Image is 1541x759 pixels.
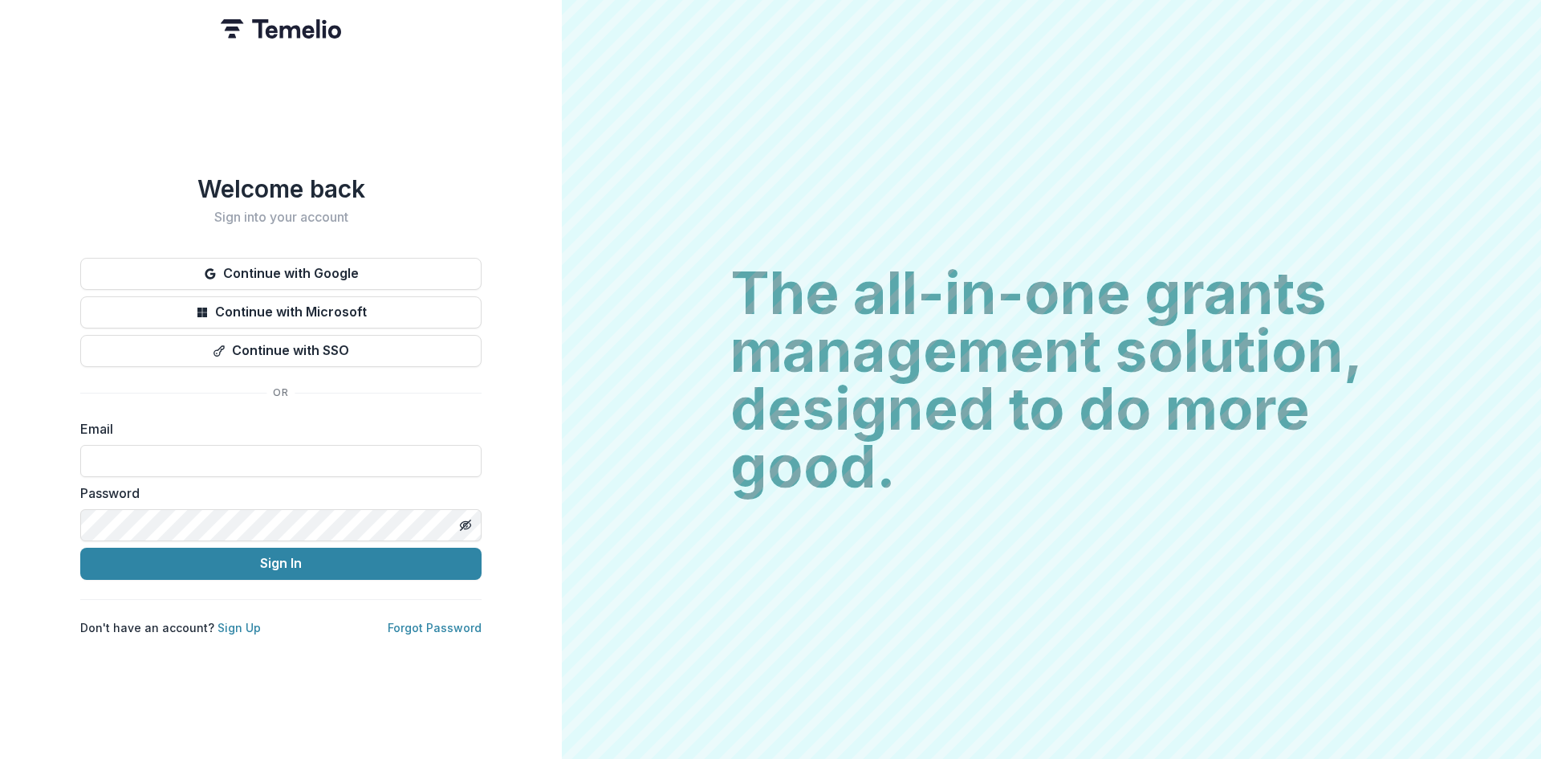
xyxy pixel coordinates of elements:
button: Continue with Microsoft [80,296,482,328]
button: Continue with SSO [80,335,482,367]
button: Continue with Google [80,258,482,290]
img: Temelio [221,19,341,39]
label: Email [80,419,472,439]
a: Forgot Password [388,621,482,635]
a: Sign Up [218,621,261,635]
button: Toggle password visibility [453,512,478,538]
h1: Welcome back [80,174,482,203]
label: Password [80,484,472,503]
button: Sign In [80,548,482,580]
p: Don't have an account? [80,619,261,636]
h2: Sign into your account [80,210,482,225]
